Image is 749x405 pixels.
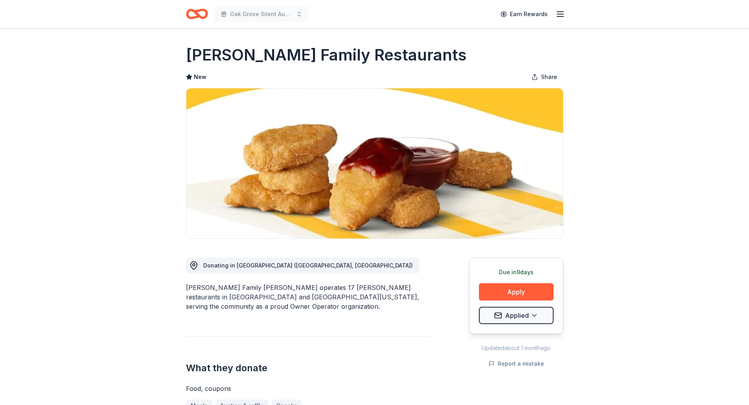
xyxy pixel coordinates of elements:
button: Apply [479,283,554,301]
div: Updated about 1 month ago [469,343,563,353]
a: Earn Rewards [496,7,552,21]
button: Report a mistake [488,359,544,368]
span: Donating in [GEOGRAPHIC_DATA] ([GEOGRAPHIC_DATA], [GEOGRAPHIC_DATA]) [203,262,413,269]
a: Home [186,5,208,23]
img: Image for Kilroy Family Restaurants [186,88,563,238]
button: Applied [479,307,554,324]
span: Applied [505,310,529,321]
h1: [PERSON_NAME] Family Restaurants [186,44,467,66]
span: Oak Grove Silent Auction [230,9,293,19]
span: Share [541,72,557,82]
div: Due in 9 days [479,268,554,277]
button: Oak Grove Silent Auction [214,6,309,22]
span: New [194,72,206,82]
div: [PERSON_NAME] Family [PERSON_NAME] operates 17 [PERSON_NAME] restaurants in [GEOGRAPHIC_DATA] and... [186,283,431,311]
button: Share [525,69,563,85]
h2: What they donate [186,362,431,374]
div: Food, coupons [186,384,431,393]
